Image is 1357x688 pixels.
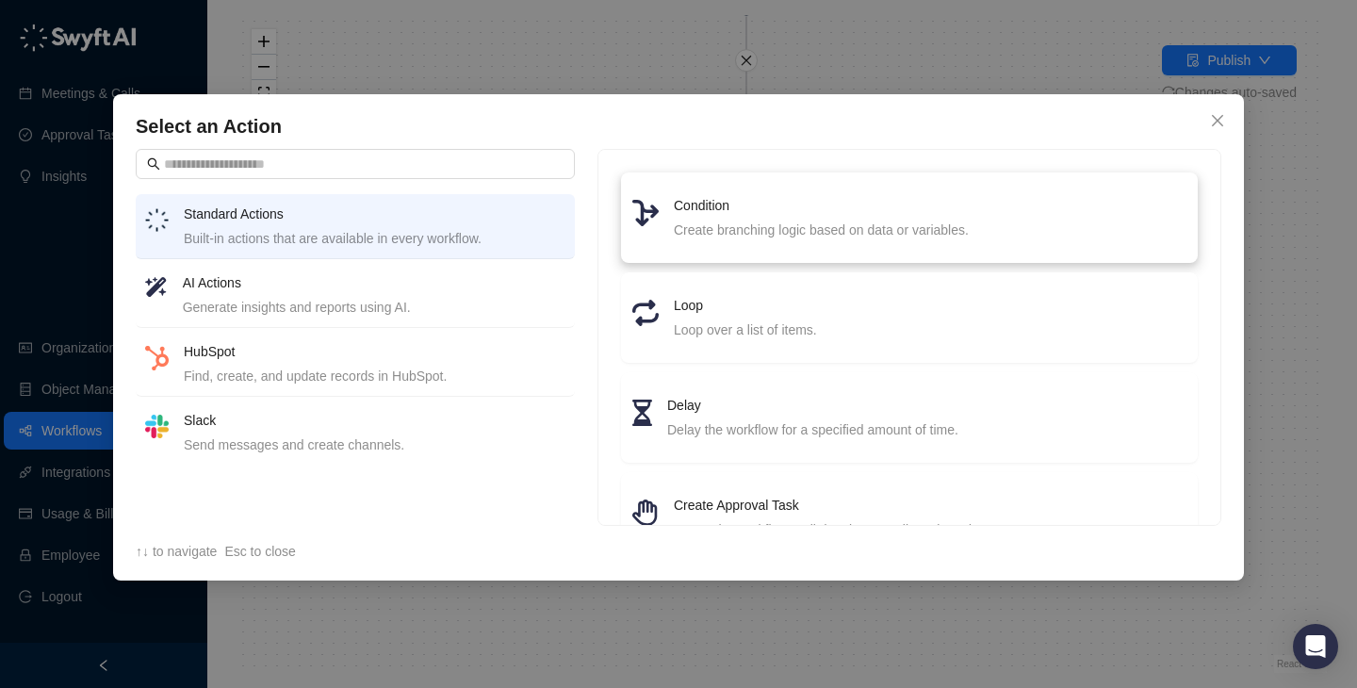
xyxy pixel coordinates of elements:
h4: Slack [184,410,565,431]
span: close [1210,113,1225,128]
h4: Loop [674,295,1186,316]
span: ↑↓ to navigate [136,544,217,559]
div: Find, create, and update records in HubSpot. [184,366,565,386]
h4: Select an Action [136,113,1221,139]
img: hubspot-DkpyWjJb.png [145,346,169,370]
div: Loop over a list of items. [674,319,1186,340]
h4: HubSpot [184,341,565,362]
span: Esc to close [224,544,295,559]
span: search [147,157,160,171]
img: logo-small-inverted-DW8HDUn_.png [145,208,169,232]
h4: AI Actions [183,272,565,293]
div: Create branching logic based on data or variables. [674,220,1186,240]
img: slack-Cn3INd-T.png [145,415,169,438]
h4: Delay [667,395,1186,416]
div: Pause the workflow until data is manually reviewed. [674,519,1186,540]
h4: Create Approval Task [674,495,1186,516]
div: Open Intercom Messenger [1293,624,1338,669]
div: Generate insights and reports using AI. [183,297,565,318]
div: Delay the workflow for a specified amount of time. [667,419,1186,440]
div: Send messages and create channels. [184,434,565,455]
h4: Standard Actions [184,204,565,224]
button: Close [1202,106,1233,136]
div: Built-in actions that are available in every workflow. [184,228,565,249]
h4: Condition [674,195,1186,216]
